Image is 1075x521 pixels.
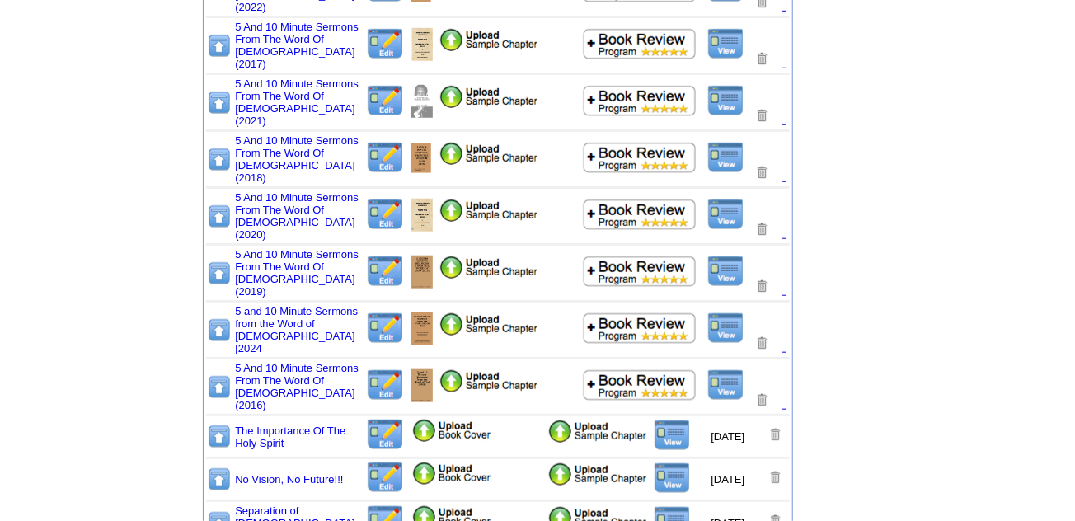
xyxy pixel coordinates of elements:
[235,473,343,486] a: No Vision, No Future!!!
[782,112,786,126] a: .
[754,279,769,294] img: Removes this Title
[707,142,744,173] img: View this Title
[707,199,744,230] img: View this Title
[207,90,232,115] img: Move to top
[235,77,359,127] a: 5 And 10 Minute Sermons From The Word Of [DEMOGRAPHIC_DATA] (2021)
[411,256,434,289] img: Add/Remove Photo
[782,283,786,297] a: .
[439,199,538,223] img: Add Attachment PDF
[366,369,405,401] img: Edit this Title
[439,142,538,166] img: Add Attachment PDF
[366,419,405,451] img: Edit this Title
[754,51,769,67] img: Removes this Title
[411,462,493,486] img: Add/Remove Photo
[207,33,232,59] img: Move to top
[654,462,691,494] img: View this Title
[207,467,232,492] img: Move to top
[707,28,744,59] img: View this Title
[411,369,434,402] img: Add/Remove Photo
[707,312,744,344] img: View this Title
[235,425,345,449] a: The Importance Of The Holy Spirit
[583,28,697,59] img: Add to Book Review Program
[411,142,434,175] img: Add/Remove Photo
[235,362,359,411] a: 5 And 10 Minute Sermons From The Word Of [DEMOGRAPHIC_DATA] (2016)
[411,199,434,232] img: Add/Remove Photo
[439,28,538,52] img: Add Attachment PDF
[754,108,769,124] img: Removes this Title
[548,420,647,444] img: Add Attachment PDF
[754,165,769,181] img: Removes this Title
[411,419,493,443] img: Add/Remove Photo
[235,134,359,184] a: 5 And 10 Minute Sermons From The Word Of [DEMOGRAPHIC_DATA] (2018)
[207,204,232,229] img: Move to top
[411,312,434,345] img: Add/Remove Photo
[207,147,232,172] img: Move to top
[782,169,786,183] a: .
[207,317,232,343] img: Move to top
[707,369,744,401] img: View this Title
[439,256,538,279] img: Add Attachment PDF
[411,85,434,118] img: Add/Remove Photo
[583,312,697,344] img: Add to Book Review Program
[366,85,405,117] img: Edit this Title
[768,470,782,486] img: Removes this Title
[439,85,538,109] img: Add Attachment PDF
[707,85,744,116] img: View this Title
[439,369,538,393] img: Add Attachment PDF
[711,430,744,443] font: [DATE]
[207,424,232,449] img: Move to top
[768,427,782,443] img: Removes this Title
[782,397,786,411] a: .
[754,336,769,351] img: Removes this Title
[583,369,697,401] img: Add to Book Review Program
[366,199,405,231] img: Edit this Title
[366,256,405,288] img: Edit this Title
[583,256,697,287] img: Add to Book Review Program
[235,191,359,241] a: 5 And 10 Minute Sermons From The Word Of [DEMOGRAPHIC_DATA] (2020)
[366,462,405,494] img: Edit this Title
[235,21,359,70] a: 5 And 10 Minute Sermons From The Word Of [DEMOGRAPHIC_DATA] (2017)
[366,28,405,60] img: Edit this Title
[782,55,786,69] a: .
[654,420,691,451] img: View this Title
[782,340,786,354] a: .
[366,142,405,174] img: Edit this Title
[583,142,697,173] img: Add to Book Review Program
[707,256,744,287] img: View this Title
[235,248,359,298] a: 5 And 10 Minute Sermons From The Word Of [DEMOGRAPHIC_DATA] (2019)
[782,226,786,240] a: .
[754,392,769,408] img: Removes this Title
[711,473,744,486] font: [DATE]
[754,222,769,237] img: Removes this Title
[583,85,697,116] img: Add to Book Review Program
[207,374,232,400] img: Move to top
[366,312,405,345] img: Edit this Title
[235,305,358,354] a: 5 and 10 Minute Sermons from the Word of [DEMOGRAPHIC_DATA] [2024
[548,462,647,486] img: Add Attachment PDF
[207,260,232,286] img: Move to top
[583,199,697,230] img: Add to Book Review Program
[411,28,434,61] img: Add/Remove Photo
[439,312,538,336] img: Add Attachment PDF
